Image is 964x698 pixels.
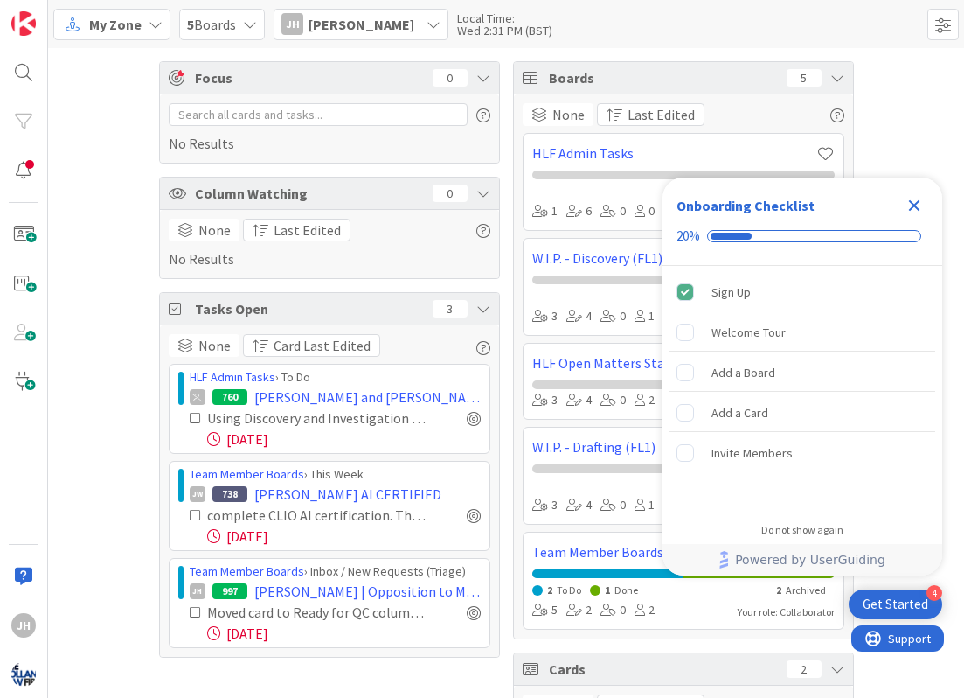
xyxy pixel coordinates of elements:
[614,583,638,597] span: Done
[195,67,419,88] span: Focus
[207,505,428,526] div: complete CLIO AI certification. This has a lecture from Clearbrief as part of it.
[195,298,424,319] span: Tasks Open
[190,486,205,502] div: JW
[532,307,558,326] div: 3
[212,486,247,502] div: 738
[735,549,885,570] span: Powered by UserGuiding
[243,334,380,357] button: Card Last Edited
[190,465,481,484] div: › This Week
[254,387,481,408] span: [PERSON_NAME] and [PERSON_NAME] Discovery Competencies training (one hour)
[187,16,194,33] b: 5
[597,103,704,126] button: Last Edited
[207,408,428,429] div: Using Discovery and Investigation Tools | Clio
[711,443,793,464] div: Invite Members
[787,660,822,678] div: 2
[635,391,655,410] div: 2
[207,602,428,623] div: Moved card to Ready for QC column [DATE] Galeas Opp Draft. DH edits rev 2.PAH.docx
[11,613,36,638] div: JH
[635,496,655,515] div: 1
[274,335,371,356] span: Card Last Edited
[662,266,942,512] div: Checklist items
[662,178,942,576] div: Checklist Container
[532,436,816,457] a: W.I.P. - Drafting (FL1)
[669,394,935,432] div: Add a Card is incomplete.
[190,563,304,579] a: Team Member Boards
[566,496,592,515] div: 4
[711,362,775,383] div: Add a Board
[600,202,626,221] div: 0
[532,143,816,164] a: HLF Admin Tasks
[169,103,468,126] input: Search all cards and tasks...
[207,429,481,450] div: [DATE]
[600,307,626,326] div: 0
[190,583,205,599] div: JH
[669,313,935,352] div: Welcome Tour is incomplete.
[566,307,592,326] div: 4
[566,202,592,221] div: 6
[433,185,468,202] div: 0
[532,248,816,269] a: W.I.P. - Discovery (FL1)
[532,202,558,221] div: 1
[711,322,786,343] div: Welcome Tour
[169,219,490,269] div: No Results
[190,562,481,581] div: › Inbox / New Requests (Triage)
[605,583,610,597] span: 1
[557,583,581,597] span: To Do
[198,335,231,356] span: None
[187,14,236,35] span: Boards
[11,11,36,36] img: Visit kanbanzone.com
[669,434,935,472] div: Invite Members is incomplete.
[532,496,558,515] div: 3
[254,581,481,602] span: [PERSON_NAME] | Opposition to Motion TO COMPEL ARBITRATION
[243,219,350,241] button: Last Edited
[198,220,231,241] span: None
[11,662,36,687] img: avatar
[207,623,481,644] div: [DATE]
[89,14,142,35] span: My Zone
[635,307,655,326] div: 1
[662,544,942,576] div: Footer
[600,391,626,410] div: 0
[900,192,928,220] div: Close Checklist
[457,24,552,37] div: Wed 2:31 PM (BST)
[457,12,552,24] div: Local Time:
[669,353,935,392] div: Add a Board is incomplete.
[190,368,481,387] div: › To Do
[676,195,815,216] div: Onboarding Checklist
[169,103,490,154] div: No Results
[676,228,928,244] div: Checklist progress: 20%
[195,183,424,204] span: Column Watching
[635,202,655,221] div: 0
[549,67,778,88] span: Boards
[37,3,80,24] span: Support
[600,496,626,515] div: 0
[926,585,942,601] div: 4
[532,352,816,373] a: HLF Open Matters Stage (FL2)
[549,659,778,680] span: Cards
[676,228,700,244] div: 20%
[863,596,928,613] div: Get Started
[566,601,592,620] div: 2
[433,300,468,318] div: 3
[190,466,304,482] a: Team Member Boards
[532,541,816,562] a: Team Member Boards
[711,282,751,303] div: Sign Up
[669,273,935,311] div: Sign Up is complete.
[433,69,468,87] div: 0
[552,104,585,125] span: None
[309,14,414,35] span: [PERSON_NAME]
[212,389,247,405] div: 760
[547,583,552,597] span: 2
[786,583,826,597] span: Archived
[711,402,768,423] div: Add a Card
[738,604,835,620] div: Your role: Collaborator
[600,601,626,620] div: 0
[212,583,247,599] div: 997
[190,369,275,385] a: HLF Admin Tasks
[635,601,655,620] div: 2
[849,590,942,619] div: Open Get Started checklist, remaining modules: 4
[566,391,592,410] div: 4
[761,523,843,537] div: Do not show again
[776,583,781,597] span: 2
[254,484,441,505] span: [PERSON_NAME] AI CERTIFIED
